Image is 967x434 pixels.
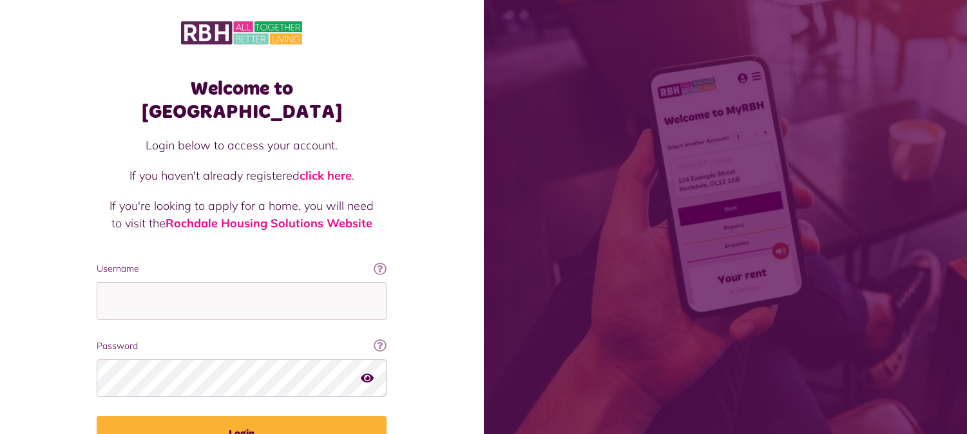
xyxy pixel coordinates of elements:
a: Rochdale Housing Solutions Website [166,216,372,231]
p: Login below to access your account. [110,137,374,154]
img: MyRBH [181,19,302,46]
a: click here [300,168,352,183]
h1: Welcome to [GEOGRAPHIC_DATA] [97,77,387,124]
p: If you haven't already registered . [110,167,374,184]
label: Password [97,339,387,353]
p: If you're looking to apply for a home, you will need to visit the [110,197,374,232]
label: Username [97,262,387,276]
